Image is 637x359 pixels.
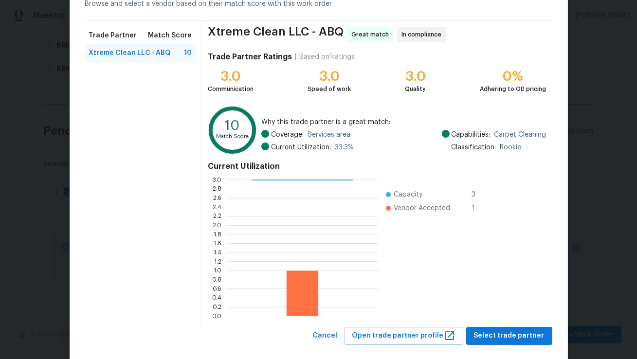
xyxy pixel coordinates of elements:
text: 2.4 [213,204,222,210]
span: Trade Partner [89,31,137,40]
div: Communication [208,84,254,94]
div: Adhering to OD pricing [480,84,546,94]
text: 1.4 [214,250,222,255]
text: 2.6 [214,195,222,201]
button: Select trade partner [466,327,552,345]
text: 0.4 [213,295,222,301]
div: 3.0 [208,72,254,81]
text: 3.0 [213,177,222,183]
span: Vendor Accepted [394,203,450,213]
button: Open trade partner profile [345,327,463,345]
span: Open trade partner profile [352,330,455,342]
text: 1.2 [215,259,222,265]
text: 0.0 [213,313,222,319]
text: 2.2 [214,213,222,219]
span: Rookie [500,143,522,152]
span: Capacity [394,190,422,199]
span: Services area [308,130,350,140]
span: Cancel [313,330,338,342]
span: Why this trade partner is a great match: [261,117,546,127]
h4: Trade Partner Ratings [208,52,292,62]
span: Capabilities: [452,130,491,140]
span: Coverage: [271,130,304,140]
text: 2.0 [213,222,222,228]
h4: Current Utilization [208,162,546,171]
div: Speed of work [308,84,351,94]
span: Xtreme Clean LLC - ABQ [89,48,171,58]
button: Cancel [309,327,342,345]
text: 1.6 [215,240,222,246]
span: Current Utilization: [271,143,331,152]
span: Carpet Cleaning [494,130,546,140]
span: Select trade partner [474,330,545,342]
span: 3 [472,190,487,199]
div: Quality [405,84,426,94]
div: 3.0 [308,72,351,81]
span: Xtreme Clean LLC - ABQ [208,27,344,42]
span: 10 [184,48,192,58]
span: Match Score [148,31,192,40]
text: 10 [225,119,240,133]
text: 2.8 [213,186,222,192]
text: Match Score [217,134,249,139]
div: Based on 1 ratings [299,52,355,62]
span: 1 [472,203,487,213]
span: 33.3 % [335,143,354,152]
text: 1.8 [214,232,222,237]
span: In compliance [401,30,445,39]
text: 1.0 [214,268,222,273]
div: 3.0 [405,72,426,81]
span: Great match [351,30,393,39]
text: 0.8 [213,277,222,283]
div: | [292,52,299,62]
text: 0.6 [213,286,222,292]
div: 0% [480,72,546,81]
text: 0.2 [213,304,222,310]
span: Classification: [452,143,496,152]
